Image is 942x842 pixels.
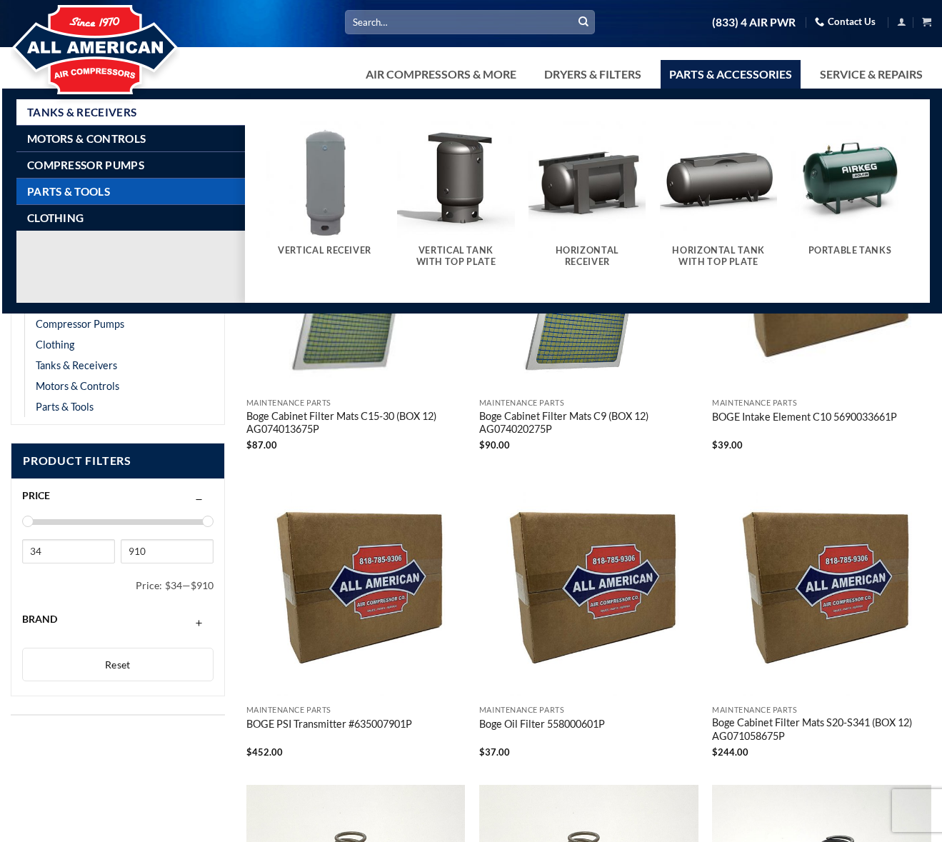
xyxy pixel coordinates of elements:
[246,706,466,715] p: Maintenance Parts
[397,121,514,238] img: Vertical Tank With Top Plate
[479,746,510,758] bdi: 37.00
[922,13,931,31] a: View cart
[667,245,770,269] h5: Horizontal Tank With Top Plate
[712,399,931,408] p: Maintenance Parts
[191,579,214,591] span: $910
[479,410,698,438] a: Boge Cabinet Filter Mats C9 (BOX 12) AG074020275P
[791,121,908,271] a: Visit product category Portable Tanks
[811,60,931,89] a: Service & Repairs
[479,478,698,698] img: Placeholder
[273,245,376,256] h5: Vertical Receiver
[798,245,901,256] h5: Portable Tanks
[897,13,906,31] a: Login
[36,376,119,396] a: Motors & Controls
[22,613,57,625] span: Brand
[479,439,510,451] bdi: 90.00
[246,439,277,451] bdi: 87.00
[27,106,136,118] span: Tanks & Receivers
[22,648,214,682] button: Reset
[165,579,182,591] span: $34
[712,478,931,698] img: Placeholder
[660,121,777,238] img: Horizontal Tank With Top Plate
[528,121,646,282] a: Visit product category Horizontal Receiver
[479,439,485,451] span: $
[246,718,412,733] a: BOGE PSI Transmitter #635007901P
[479,718,605,733] a: Boge Oil Filter 558000601P
[536,60,650,89] a: Dryers & Filters
[479,706,698,715] p: Maintenance Parts
[712,706,931,715] p: Maintenance Parts
[182,579,191,591] span: —
[791,121,908,238] img: Portable Tanks
[357,60,525,89] a: Air Compressors & More
[22,539,115,563] input: Min price
[27,159,144,171] span: Compressor Pumps
[36,334,74,355] a: Clothing
[136,573,165,598] span: Price:
[121,539,214,563] input: Max price
[573,11,594,33] button: Submit
[36,396,94,417] a: Parts & Tools
[712,439,743,451] bdi: 39.00
[479,746,485,758] span: $
[246,746,283,758] bdi: 452.00
[404,245,507,269] h5: Vertical Tank With Top Plate
[712,716,931,745] a: Boge Cabinet Filter Mats S20-S341 (BOX 12) AG071058675P
[36,355,117,376] a: Tanks & Receivers
[246,478,466,698] img: Placeholder
[266,121,383,238] img: Vertical Receiver
[246,410,466,438] a: Boge Cabinet Filter Mats C15-30 (BOX 12) AG074013675P
[246,746,252,758] span: $
[661,60,801,89] a: Parts & Accessories
[36,314,124,334] a: Compressor Pumps
[27,133,146,144] span: Motors & Controls
[479,399,698,408] p: Maintenance Parts
[397,121,514,282] a: Visit product category Vertical Tank With Top Plate
[536,245,638,269] h5: Horizontal Receiver
[712,439,718,451] span: $
[815,11,876,33] a: Contact Us
[27,186,110,197] span: Parts & Tools
[345,10,595,34] input: Search…
[712,746,748,758] bdi: 244.00
[712,10,796,35] a: (833) 4 AIR PWR
[11,443,224,478] span: Product Filters
[712,411,897,426] a: BOGE Intake Element C10 5690033661P
[22,489,50,501] span: Price
[27,212,84,224] span: Clothing
[105,658,131,671] span: Reset
[266,121,383,271] a: Visit product category Vertical Receiver
[246,399,466,408] p: Maintenance Parts
[660,121,777,282] a: Visit product category Horizontal Tank With Top Plate
[712,746,718,758] span: $
[528,121,646,238] img: Horizontal Receiver
[246,439,252,451] span: $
